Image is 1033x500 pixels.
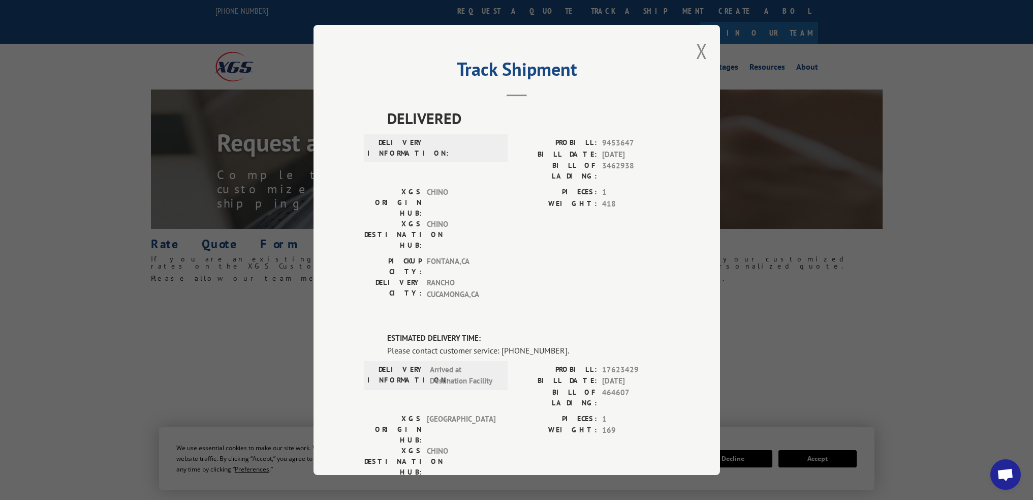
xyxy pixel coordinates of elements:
[602,160,669,182] span: 3462938
[364,414,422,446] label: XGS ORIGIN HUB:
[517,425,597,436] label: WEIGHT:
[427,414,495,446] span: [GEOGRAPHIC_DATA]
[517,187,597,198] label: PIECES:
[517,160,597,182] label: BILL OF LADING:
[364,256,422,277] label: PICKUP CITY:
[430,364,498,387] span: Arrived at Destination Facility
[517,375,597,387] label: BILL DATE:
[364,446,422,478] label: XGS DESTINATION HUB:
[517,198,597,210] label: WEIGHT:
[517,137,597,149] label: PROBILL:
[364,62,669,81] h2: Track Shipment
[602,425,669,436] span: 169
[602,375,669,387] span: [DATE]
[387,107,669,130] span: DELIVERED
[367,364,425,387] label: DELIVERY INFORMATION:
[517,364,597,376] label: PROBILL:
[602,198,669,210] span: 418
[427,256,495,277] span: FONTANA , CA
[427,219,495,251] span: CHINO
[517,149,597,161] label: BILL DATE:
[602,149,669,161] span: [DATE]
[602,364,669,376] span: 17623429
[364,219,422,251] label: XGS DESTINATION HUB:
[602,387,669,408] span: 464607
[517,414,597,425] label: PIECES:
[427,446,495,478] span: CHINO
[364,187,422,219] label: XGS ORIGIN HUB:
[387,333,669,344] label: ESTIMATED DELIVERY TIME:
[602,414,669,425] span: 1
[696,38,707,65] button: Close modal
[364,277,422,300] label: DELIVERY CITY:
[602,137,669,149] span: 9453647
[387,344,669,357] div: Please contact customer service: [PHONE_NUMBER].
[367,137,425,159] label: DELIVERY INFORMATION:
[517,387,597,408] label: BILL OF LADING:
[427,187,495,219] span: CHINO
[990,459,1021,490] div: Open chat
[427,277,495,300] span: RANCHO CUCAMONGA , CA
[602,187,669,198] span: 1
